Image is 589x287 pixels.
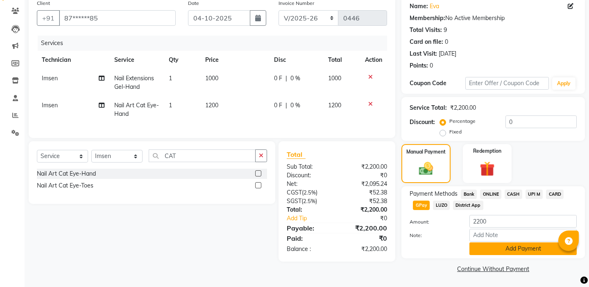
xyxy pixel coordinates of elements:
span: 1000 [205,75,218,82]
div: ₹0 [347,214,394,223]
span: | [285,74,287,83]
div: ( ) [281,188,337,197]
a: Eva [430,2,439,11]
span: Payment Methods [410,190,458,198]
div: ₹2,200.00 [450,104,476,112]
span: 1 [169,102,172,109]
label: Note: [403,232,463,239]
span: Bank [461,190,477,199]
span: Total [287,150,306,159]
input: Enter Offer / Coupon Code [465,77,549,90]
label: Redemption [473,147,501,155]
div: Total Visits: [410,26,442,34]
span: LUZO [433,201,450,210]
div: Service Total: [410,104,447,112]
span: 1 [169,75,172,82]
span: UPI M [526,190,543,199]
div: No Active Membership [410,14,577,23]
div: Points: [410,61,428,70]
span: | [285,101,287,110]
div: Total: [281,206,337,214]
th: Price [200,51,270,69]
div: Nail Art Cat Eye-Toes [37,181,93,190]
div: ₹2,200.00 [337,223,394,233]
span: District App [453,201,483,210]
div: ₹2,200.00 [337,245,394,253]
span: 0 % [290,74,300,83]
div: 0 [430,61,433,70]
span: 0 F [274,74,282,83]
span: CARD [546,190,564,199]
th: Technician [37,51,109,69]
div: Paid: [281,233,337,243]
span: GPay [413,201,430,210]
input: Search by Name/Mobile/Email/Code [59,10,176,26]
span: CASH [505,190,522,199]
div: 0 [445,38,448,46]
span: 1200 [205,102,218,109]
div: [DATE] [439,50,456,58]
div: Coupon Code [410,79,465,88]
span: Nail Art Cat Eye-Hand [114,102,159,118]
div: ₹2,200.00 [337,163,394,171]
div: ₹2,200.00 [337,206,394,214]
button: +91 [37,10,60,26]
div: Last Visit: [410,50,437,58]
span: 2.5% [304,189,316,196]
div: ₹2,095.24 [337,180,394,188]
div: ( ) [281,197,337,206]
th: Action [360,51,387,69]
div: Nail Art Cat Eye-Hand [37,169,96,178]
div: Services [38,36,393,51]
th: Qty [164,51,200,69]
span: ONLINE [480,190,501,199]
label: Amount: [403,218,463,226]
span: Nail Extensions Gel-Hand [114,75,154,90]
span: CGST [287,189,302,196]
div: Net: [281,180,337,188]
div: 9 [444,26,447,34]
img: _cash.svg [415,160,438,177]
div: Name: [410,2,428,11]
label: Percentage [449,118,476,125]
div: Payable: [281,223,337,233]
input: Amount [469,215,577,228]
label: Manual Payment [406,148,446,156]
button: Add Payment [469,242,577,255]
th: Disc [269,51,323,69]
span: 0 F [274,101,282,110]
img: _gift.svg [475,160,500,179]
div: Membership: [410,14,445,23]
span: 2.5% [303,198,315,204]
div: ₹52.38 [337,188,394,197]
div: ₹0 [337,171,394,180]
span: SGST [287,197,301,205]
span: 1000 [328,75,341,82]
span: Imsen [42,102,58,109]
div: Card on file: [410,38,443,46]
span: 1200 [328,102,341,109]
input: Search or Scan [149,149,256,162]
div: Balance : [281,245,337,253]
label: Fixed [449,128,462,136]
a: Add Tip [281,214,347,223]
th: Service [109,51,164,69]
a: Continue Without Payment [403,265,583,273]
input: Add Note [469,229,577,242]
div: Sub Total: [281,163,337,171]
th: Total [323,51,360,69]
span: 0 % [290,101,300,110]
span: Imsen [42,75,58,82]
div: ₹52.38 [337,197,394,206]
div: Discount: [410,118,435,127]
button: Apply [552,77,575,90]
div: Discount: [281,171,337,180]
div: ₹0 [337,233,394,243]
